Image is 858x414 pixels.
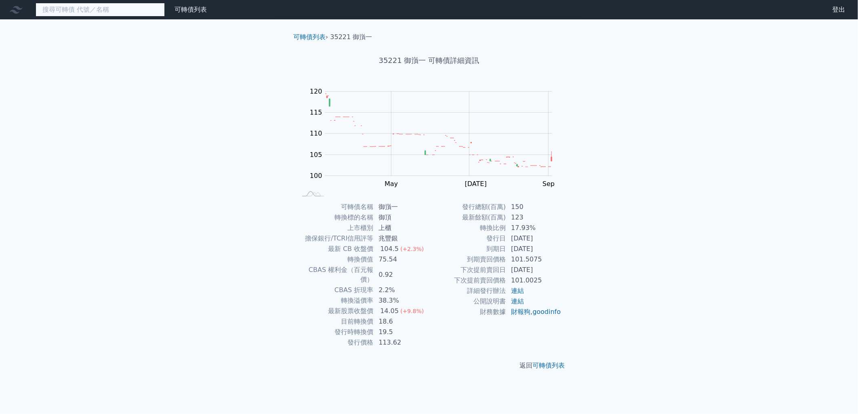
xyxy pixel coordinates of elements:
[297,337,374,348] td: 發行價格
[400,308,424,314] span: (+9.8%)
[379,244,400,254] div: 104.5
[429,233,506,244] td: 發行日
[826,3,852,16] a: 登出
[429,296,506,307] td: 公開說明書
[374,316,429,327] td: 18.6
[429,244,506,254] td: 到期日
[36,3,165,17] input: 搜尋可轉債 代號／名稱
[306,88,564,188] g: Chart
[400,246,424,252] span: (+2.3%)
[310,88,322,95] tspan: 120
[310,172,322,180] tspan: 100
[379,306,400,316] div: 14.05
[506,307,561,317] td: ,
[297,212,374,223] td: 轉換標的名稱
[506,275,561,286] td: 101.0025
[506,212,561,223] td: 123
[310,109,322,116] tspan: 115
[429,223,506,233] td: 轉換比例
[506,244,561,254] td: [DATE]
[297,223,374,233] td: 上市櫃別
[293,32,328,42] li: ›
[374,265,429,285] td: 0.92
[511,308,530,316] a: 財報狗
[175,6,207,13] a: 可轉債列表
[511,297,524,305] a: 連結
[374,254,429,265] td: 75.54
[297,306,374,316] td: 最新股票收盤價
[374,202,429,212] td: 御嵿一
[297,285,374,295] td: CBAS 折現率
[374,212,429,223] td: 御頂
[429,307,506,317] td: 財務數據
[429,254,506,265] td: 到期賣回價格
[465,180,487,188] tspan: [DATE]
[297,295,374,306] td: 轉換溢價率
[429,275,506,286] td: 下次提前賣回價格
[374,285,429,295] td: 2.2%
[297,202,374,212] td: 可轉債名稱
[506,223,561,233] td: 17.93%
[374,233,429,244] td: 兆豐銀
[543,180,555,188] tspan: Sep
[287,361,571,370] p: 返回
[385,180,398,188] tspan: May
[297,254,374,265] td: 轉換價值
[297,316,374,327] td: 目前轉換價
[374,295,429,306] td: 38.3%
[429,265,506,275] td: 下次提前賣回日
[429,202,506,212] td: 發行總額(百萬)
[511,287,524,295] a: 連結
[310,130,322,137] tspan: 110
[374,337,429,348] td: 113.62
[293,33,326,41] a: 可轉債列表
[429,286,506,296] td: 詳細發行辦法
[506,202,561,212] td: 150
[297,233,374,244] td: 擔保銀行/TCRI信用評等
[429,212,506,223] td: 最新餘額(百萬)
[297,265,374,285] td: CBAS 權利金（百元報價）
[506,265,561,275] td: [DATE]
[297,327,374,337] td: 發行時轉換價
[532,362,565,369] a: 可轉債列表
[297,244,374,254] td: 最新 CB 收盤價
[374,223,429,233] td: 上櫃
[287,55,571,66] h1: 35221 御嵿一 可轉債詳細資訊
[506,233,561,244] td: [DATE]
[310,151,322,159] tspan: 105
[506,254,561,265] td: 101.5075
[374,327,429,337] td: 19.5
[532,308,561,316] a: goodinfo
[330,32,372,42] li: 35221 御嵿一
